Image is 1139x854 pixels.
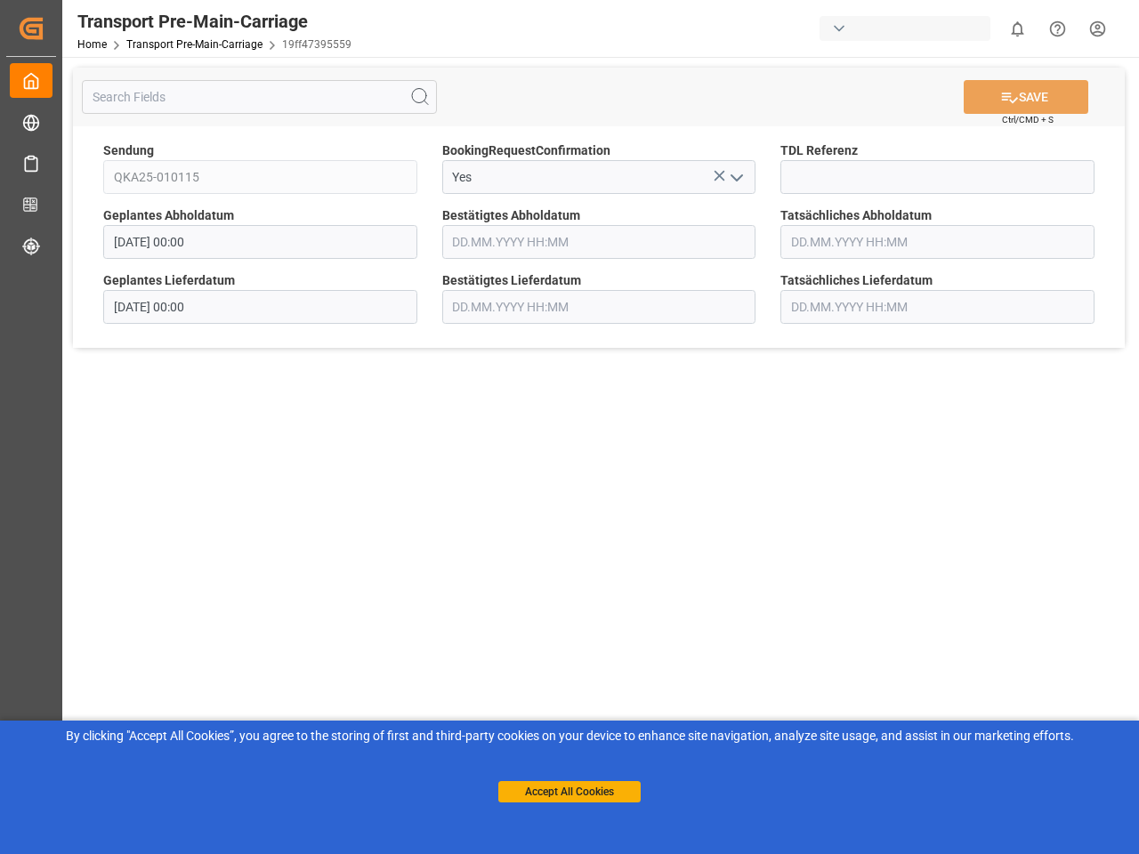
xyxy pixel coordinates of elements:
span: Bestätigtes Lieferdatum [442,271,581,290]
button: open menu [723,164,749,191]
input: DD.MM.YYYY HH:MM [780,225,1095,259]
span: Tatsächliches Abholdatum [780,206,932,225]
span: Geplantes Abholdatum [103,206,234,225]
input: Search Fields [82,80,437,114]
button: SAVE [964,80,1088,114]
div: By clicking "Accept All Cookies”, you agree to the storing of first and third-party cookies on yo... [12,727,1127,745]
input: DD.MM.YYYY HH:MM [103,225,417,259]
input: DD.MM.YYYY HH:MM [442,225,756,259]
span: Tatsächliches Lieferdatum [780,271,933,290]
input: DD.MM.YYYY HH:MM [442,290,756,324]
button: show 0 new notifications [998,9,1038,49]
span: Ctrl/CMD + S [1002,113,1054,126]
button: Accept All Cookies [498,781,641,802]
button: Help Center [1038,9,1078,49]
span: Geplantes Lieferdatum [103,271,235,290]
span: Sendung [103,141,154,160]
span: Bestätigtes Abholdatum [442,206,580,225]
input: DD.MM.YYYY HH:MM [780,290,1095,324]
input: DD.MM.YYYY HH:MM [103,290,417,324]
a: Home [77,38,107,51]
div: Transport Pre-Main-Carriage [77,8,351,35]
span: BookingRequestConfirmation [442,141,610,160]
span: TDL Referenz [780,141,858,160]
a: Transport Pre-Main-Carriage [126,38,263,51]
